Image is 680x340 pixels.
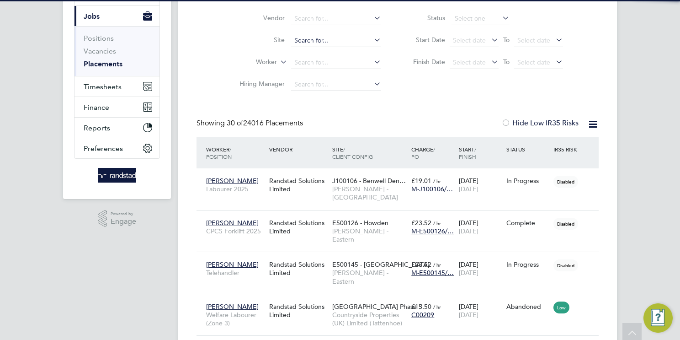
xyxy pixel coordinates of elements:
[506,260,549,269] div: In Progress
[506,177,549,185] div: In Progress
[206,219,259,227] span: [PERSON_NAME]
[500,56,512,68] span: To
[332,260,430,269] span: E500145 - [GEOGRAPHIC_DATA]
[501,119,579,128] label: Hide Low IR35 Risks
[291,56,381,69] input: Search for...
[433,261,441,268] span: / hr
[506,219,549,227] div: Complete
[409,141,457,165] div: Charge
[84,59,122,68] a: Placements
[452,12,510,25] input: Select one
[204,214,599,221] a: [PERSON_NAME]CPCS Forklift 2025Randstad Solutions LimitedE500126 - Howden[PERSON_NAME] - Eastern£...
[457,256,504,281] div: [DATE]
[453,36,486,44] span: Select date
[500,34,512,46] span: To
[332,185,407,201] span: [PERSON_NAME] - [GEOGRAPHIC_DATA]
[332,146,373,160] span: / Client Config
[411,311,434,319] span: C00209
[98,168,136,183] img: randstad-logo-retina.png
[74,97,159,117] button: Finance
[332,227,407,243] span: [PERSON_NAME] - Eastern
[227,119,303,128] span: 24016 Placements
[232,36,285,44] label: Site
[457,214,504,240] div: [DATE]
[84,124,110,132] span: Reports
[453,58,486,66] span: Select date
[84,12,100,21] span: Jobs
[291,34,381,47] input: Search for...
[267,256,330,281] div: Randstad Solutions Limited
[224,58,277,67] label: Worker
[84,47,116,55] a: Vacancies
[551,141,583,157] div: IR35 Risk
[459,311,478,319] span: [DATE]
[517,36,550,44] span: Select date
[433,220,441,227] span: / hr
[98,210,137,227] a: Powered byEngage
[457,172,504,198] div: [DATE]
[74,26,159,76] div: Jobs
[404,58,445,66] label: Finish Date
[206,269,265,277] span: Telehandler
[459,146,476,160] span: / Finish
[457,141,504,165] div: Start
[643,303,673,333] button: Engage Resource Center
[411,185,453,193] span: M-J100106/…
[206,146,232,160] span: / Position
[411,302,431,311] span: £15.50
[553,259,578,271] span: Disabled
[84,82,122,91] span: Timesheets
[411,146,435,160] span: / PO
[84,144,123,153] span: Preferences
[204,297,599,305] a: [PERSON_NAME]Welfare Labourer (Zone 3)Randstad Solutions Limited[GEOGRAPHIC_DATA] Phase 3Countrys...
[332,177,406,185] span: J100106 - Benwell Den…
[74,6,159,26] button: Jobs
[504,141,552,157] div: Status
[517,58,550,66] span: Select date
[267,141,330,157] div: Vendor
[506,302,549,311] div: Abandoned
[206,260,259,269] span: [PERSON_NAME]
[411,219,431,227] span: £23.52
[206,302,259,311] span: [PERSON_NAME]
[332,219,388,227] span: E500126 - Howden
[84,34,114,43] a: Positions
[411,269,454,277] span: M-E500145/…
[74,138,159,158] button: Preferences
[74,76,159,97] button: Timesheets
[267,298,330,324] div: Randstad Solutions Limited
[459,185,478,193] span: [DATE]
[291,12,381,25] input: Search for...
[404,36,445,44] label: Start Date
[332,302,422,311] span: [GEOGRAPHIC_DATA] Phase 3
[267,172,330,198] div: Randstad Solutions Limited
[111,210,136,218] span: Powered by
[459,227,478,235] span: [DATE]
[433,178,441,184] span: / hr
[267,214,330,240] div: Randstad Solutions Limited
[291,78,381,91] input: Search for...
[232,80,285,88] label: Hiring Manager
[332,269,407,285] span: [PERSON_NAME] - Eastern
[553,302,569,313] span: Low
[404,14,445,22] label: Status
[553,176,578,188] span: Disabled
[204,141,267,165] div: Worker
[459,269,478,277] span: [DATE]
[74,118,159,138] button: Reports
[457,298,504,324] div: [DATE]
[411,260,431,269] span: £23.52
[232,14,285,22] label: Vendor
[411,177,431,185] span: £19.01
[330,141,409,165] div: Site
[204,172,599,179] a: [PERSON_NAME]Labourer 2025Randstad Solutions LimitedJ100106 - Benwell Den…[PERSON_NAME] - [GEOGRA...
[206,185,265,193] span: Labourer 2025
[111,218,136,226] span: Engage
[433,303,441,310] span: / hr
[553,218,578,230] span: Disabled
[206,177,259,185] span: [PERSON_NAME]
[206,311,265,327] span: Welfare Labourer (Zone 3)
[204,255,599,263] a: [PERSON_NAME]TelehandlerRandstad Solutions LimitedE500145 - [GEOGRAPHIC_DATA][PERSON_NAME] - East...
[332,311,407,327] span: Countryside Properties (UK) Limited (Tattenhoe)
[206,227,265,235] span: CPCS Forklift 2025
